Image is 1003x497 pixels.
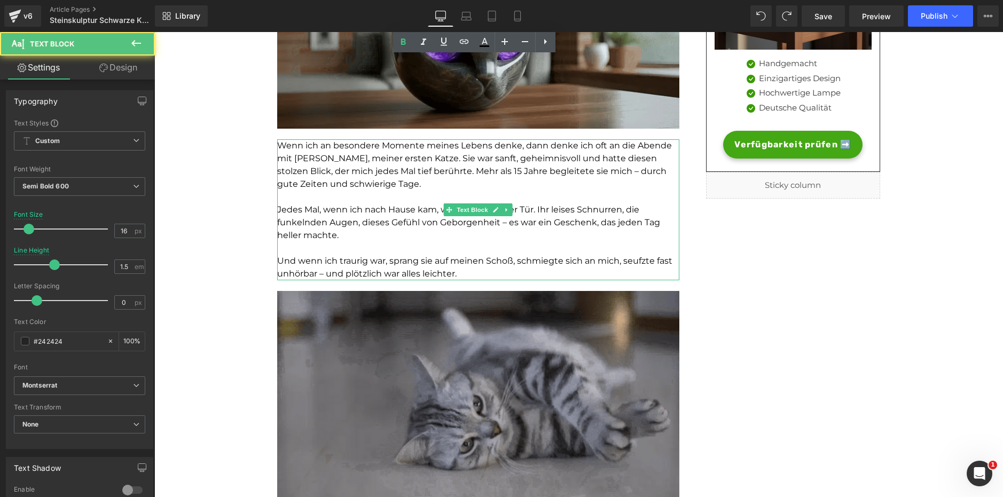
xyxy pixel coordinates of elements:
p: Hochwertige Lampe [605,55,686,67]
span: Library [175,11,200,21]
a: Mobile [505,5,530,27]
p: Handgemacht [605,26,686,38]
span: Text Block [30,40,74,48]
p: Einzigartiges Design [605,41,686,53]
a: Desktop [428,5,453,27]
i: Montserrat [22,381,57,390]
button: Redo [776,5,797,27]
button: More [977,5,999,27]
div: Text Styles [14,119,145,127]
span: Verfügbarkeit prüfen ➡️ [580,106,697,119]
div: Font [14,364,145,371]
div: Font Weight [14,165,145,173]
div: Letter Spacing [14,282,145,290]
div: Font Size [14,211,43,218]
div: Enable [14,485,112,496]
div: % [119,332,145,351]
span: px [135,299,144,306]
span: Save [814,11,832,22]
div: Text Shadow [14,457,61,472]
div: Text Transform [14,404,145,411]
span: Steinskulptur Schwarze Katze ADV [50,16,152,25]
b: Custom [35,137,60,146]
span: Publish [921,12,947,20]
div: Typography [14,91,58,106]
iframe: Intercom live chat [967,461,992,486]
p: Deutsche Qualität [605,70,686,82]
span: px [135,227,144,234]
a: v6 [4,5,41,27]
span: 1 [989,461,997,469]
a: Verfügbarkeit prüfen ➡️ [569,99,708,127]
a: Tablet [479,5,505,27]
input: Color [34,335,102,347]
a: Laptop [453,5,479,27]
div: Text Color [14,318,145,326]
a: Design [80,56,157,80]
b: Semi Bold 600 [22,182,69,190]
span: Preview [862,11,891,22]
span: Text Block [301,171,336,184]
a: Article Pages [50,5,173,14]
a: Expand / Collapse [347,171,358,184]
a: Preview [849,5,904,27]
span: em [135,263,144,270]
div: Line Height [14,247,49,254]
button: Publish [908,5,973,27]
b: None [22,420,39,428]
div: v6 [21,9,35,23]
a: New Library [155,5,208,27]
button: Undo [750,5,772,27]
